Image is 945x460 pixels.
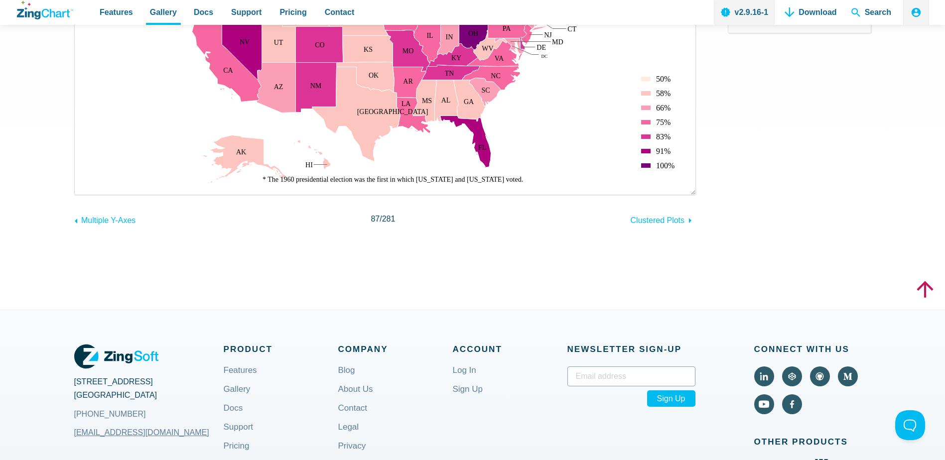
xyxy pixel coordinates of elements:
[74,375,224,426] address: [STREET_ADDRESS] [GEOGRAPHIC_DATA]
[338,342,453,356] span: Company
[754,435,871,449] span: Other Products
[567,342,695,356] span: Newsletter Sign‑up
[224,366,257,390] a: Features
[631,211,696,227] a: Clustered Plots
[782,394,802,414] a: Visit ZingChart on Facebook (external).
[754,394,774,414] a: Visit ZingChart on YouTube (external).
[81,216,135,225] span: Multiple Y-Axes
[224,423,254,447] a: Support
[631,216,685,225] span: Clustered Plots
[338,423,359,447] a: Legal
[453,342,567,356] span: Account
[338,366,355,390] a: Blog
[453,385,483,409] a: Sign Up
[224,342,338,356] span: Product
[194,5,213,19] span: Docs
[382,215,396,223] span: 281
[338,385,373,409] a: About Us
[150,5,177,19] span: Gallery
[74,211,136,227] a: Multiple Y-Axes
[754,342,871,356] span: Connect With Us
[895,410,925,440] iframe: Toggle Customer Support
[810,366,830,386] a: Visit ZingChart on GitHub (external).
[567,366,695,386] input: Email address
[782,366,802,386] a: Visit ZingChart on CodePen (external).
[224,404,243,428] a: Docs
[224,385,251,409] a: Gallery
[74,421,209,445] a: [EMAIL_ADDRESS][DOMAIN_NAME]
[371,212,395,226] span: /
[325,5,355,19] span: Contact
[453,366,476,390] a: Log In
[231,5,262,19] span: Support
[100,5,133,19] span: Features
[647,390,695,407] span: Sign Up
[74,402,224,426] a: [PHONE_NUMBER]
[838,366,858,386] a: Visit ZingChart on Medium (external).
[338,404,368,428] a: Contact
[371,215,380,223] span: 87
[279,5,306,19] span: Pricing
[74,342,158,371] a: ZingSoft Logo. Click to visit the ZingSoft site (external).
[17,1,73,19] a: ZingChart Logo. Click to return to the homepage
[754,366,774,386] a: Visit ZingChart on LinkedIn (external).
